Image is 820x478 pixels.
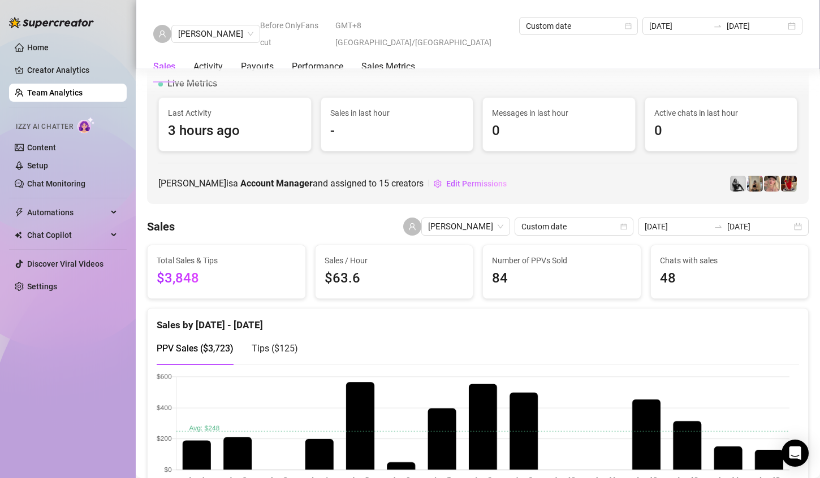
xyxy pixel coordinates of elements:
a: Creator Analytics [27,61,118,79]
input: Start date [649,20,708,32]
a: Discover Viral Videos [27,259,103,268]
span: Total Sales & Tips [157,254,296,267]
img: Grace Hunt [730,176,746,192]
span: Live Metrics [167,77,217,90]
span: user [408,223,416,231]
h4: Sales [147,219,175,234]
span: - [330,120,464,142]
span: Sales / Hour [325,254,464,267]
span: to [714,222,723,231]
span: Edit Permissions [446,179,507,188]
a: Setup [27,161,48,170]
div: Activity [193,60,223,73]
span: $3,848 [157,268,296,289]
button: Edit Permissions [433,175,507,193]
input: Start date [645,220,709,233]
span: swap-right [714,222,723,231]
span: Sales in last hour [330,107,464,119]
span: Before OnlyFans cut [260,17,329,51]
span: Custom date [526,18,631,34]
span: Number of PPVs Sold [492,254,632,267]
b: Account Manager [240,178,313,189]
span: 3 hours ago [168,120,302,142]
span: Felicia [178,25,253,42]
span: swap-right [713,21,722,31]
span: Felicia [428,218,503,235]
span: [PERSON_NAME] is a and assigned to creators [158,176,424,190]
a: Content [27,143,56,152]
span: Automations [27,203,107,221]
div: Sales [153,60,175,73]
span: 15 [379,178,389,189]
div: Performance [292,60,343,73]
img: AI Chatter [77,117,95,133]
input: End date [727,20,786,32]
img: Tyra [764,176,780,192]
span: GMT+8 [GEOGRAPHIC_DATA]/[GEOGRAPHIC_DATA] [335,17,512,51]
span: 84 [492,268,632,289]
span: Messages in last hour [492,107,626,119]
span: setting [434,180,442,188]
span: Tips ( $125 ) [252,343,298,354]
a: Settings [27,282,57,291]
span: Custom date [521,218,627,235]
a: Home [27,43,49,52]
span: Last Activity [168,107,302,119]
span: 48 [660,268,800,289]
span: calendar [625,23,632,29]
span: Active chats in last hour [654,107,788,119]
img: Natasha [747,176,763,192]
span: PPV Sales ( $3,723 ) [157,343,234,354]
span: 0 [492,120,626,142]
span: to [713,21,722,31]
span: Chats with sales [660,254,800,267]
input: End date [727,220,792,233]
span: Chat Copilot [27,226,107,244]
span: calendar [620,223,627,230]
div: Payouts [241,60,274,73]
a: Chat Monitoring [27,179,85,188]
span: Izzy AI Chatter [16,121,73,132]
img: logo-BBDzfeDw.svg [9,17,94,28]
span: user [158,30,166,38]
img: Caroline [781,176,797,192]
span: 0 [654,120,788,142]
span: $63.6 [325,268,464,289]
div: Open Intercom Messenger [782,440,809,467]
div: Sales Metrics [361,60,415,73]
img: Chat Copilot [15,231,22,239]
a: Team Analytics [27,88,83,97]
div: Sales by [DATE] - [DATE] [157,308,799,333]
span: thunderbolt [15,208,24,217]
